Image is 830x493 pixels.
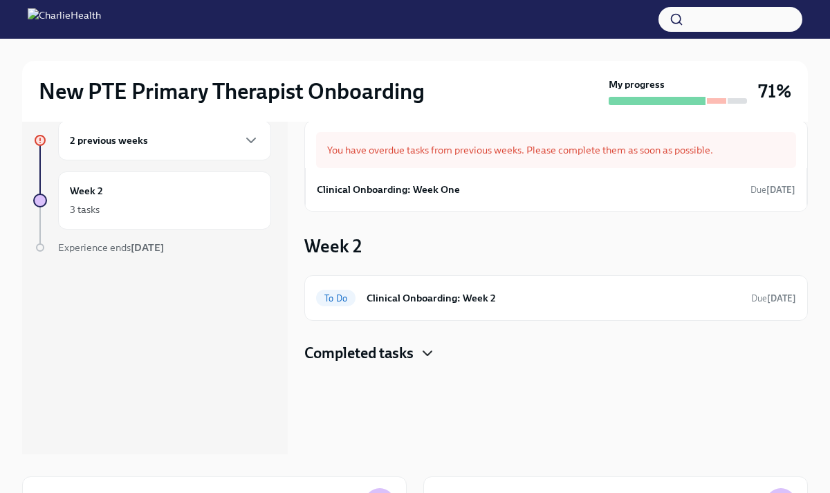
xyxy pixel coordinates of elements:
[70,183,103,198] h6: Week 2
[750,183,795,196] span: September 7th, 2025 10:00
[304,343,414,364] h4: Completed tasks
[367,290,740,306] h6: Clinical Onboarding: Week 2
[70,133,148,148] h6: 2 previous weeks
[317,179,795,200] a: Clinical Onboarding: Week OneDue[DATE]
[28,8,101,30] img: CharlieHealth
[316,132,796,168] div: You have overdue tasks from previous weeks. Please complete them as soon as possible.
[58,241,164,254] span: Experience ends
[304,234,362,259] h3: Week 2
[304,343,808,364] div: Completed tasks
[766,185,795,195] strong: [DATE]
[316,287,796,309] a: To DoClinical Onboarding: Week 2Due[DATE]
[58,120,271,160] div: 2 previous weeks
[750,185,795,195] span: Due
[609,77,665,91] strong: My progress
[33,171,271,230] a: Week 23 tasks
[751,292,796,305] span: September 14th, 2025 10:00
[767,293,796,304] strong: [DATE]
[758,79,791,104] h3: 71%
[751,293,796,304] span: Due
[316,293,356,304] span: To Do
[39,77,425,105] h2: New PTE Primary Therapist Onboarding
[131,241,164,254] strong: [DATE]
[70,203,100,216] div: 3 tasks
[317,182,460,197] h6: Clinical Onboarding: Week One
